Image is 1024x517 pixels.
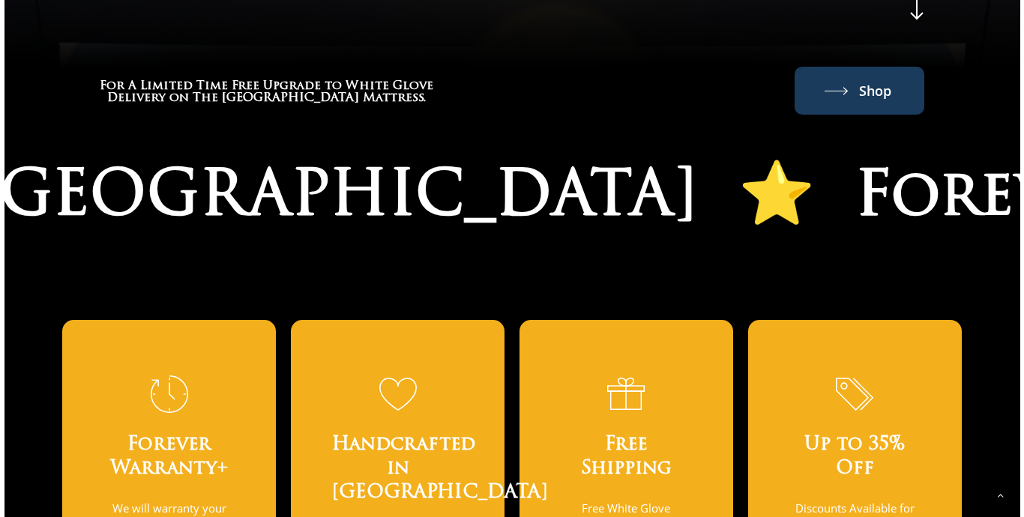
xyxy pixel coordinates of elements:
h3: For A Limited Time Free Upgrade to White Glove Delivery on The Windsor Mattress. [100,80,433,104]
h3: Up to 35% Off [789,434,921,482]
span: Time [196,80,228,92]
span: Delivery [107,92,166,104]
span: on [169,92,189,104]
span: The [193,92,218,104]
a: For A Limited Time Free Upgrade to White Glove Delivery on The Windsor Mattress. [100,80,433,107]
span: Mattress. [363,92,426,104]
span: Glove [393,80,433,92]
a: Back to top [990,485,1011,507]
a: Shop The Windsor Mattress [825,79,894,103]
span: For [100,80,124,92]
span: White [346,80,389,92]
span: Free [232,80,259,92]
h3: Free Shipping [561,434,693,482]
span: to [325,80,342,92]
span: A [128,80,136,92]
h3: Handcrafted in [GEOGRAPHIC_DATA] [332,434,464,506]
h3: Forever Warranty+ [103,434,235,482]
span: Shop [859,79,891,103]
span: Upgrade [263,80,321,92]
span: [GEOGRAPHIC_DATA] [222,92,359,104]
span: Limited [140,80,193,92]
